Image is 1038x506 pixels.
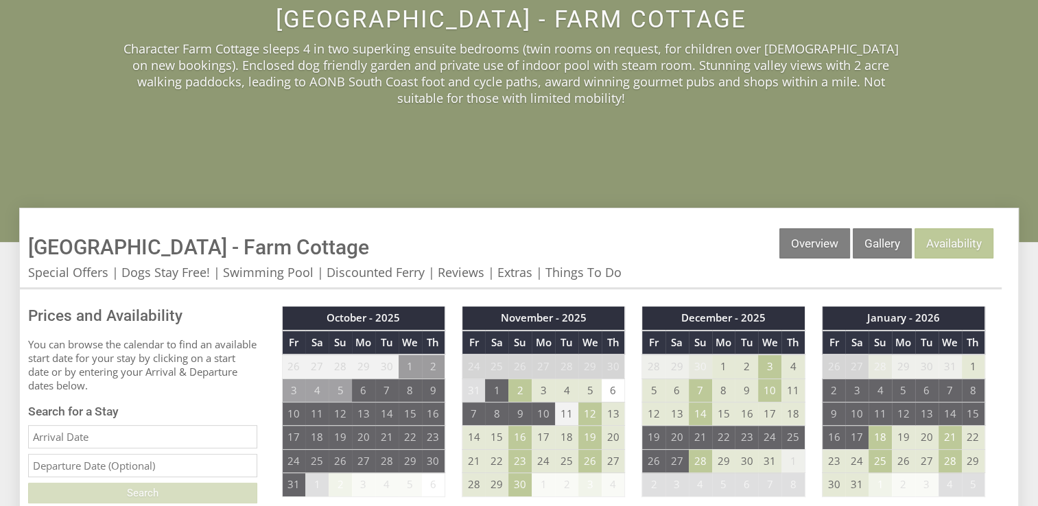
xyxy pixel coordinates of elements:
td: 25 [555,449,578,472]
td: 27 [845,354,869,378]
td: 10 [532,402,555,425]
td: 6 [422,473,445,496]
td: 18 [305,426,329,449]
td: 1 [399,354,422,378]
h3: Search for a Stay [28,405,257,418]
td: 26 [329,449,352,472]
td: 30 [602,354,625,378]
td: 5 [329,378,352,402]
td: 8 [962,378,985,402]
p: You can browse the calendar to find an available start date for your stay by clicking on a start ... [28,337,257,392]
th: Fr [282,330,305,354]
a: Overview [779,228,850,258]
td: 27 [305,354,329,378]
td: 5 [712,473,735,496]
td: 12 [892,402,915,425]
td: 5 [399,473,422,496]
td: 4 [689,473,712,496]
td: 7 [689,378,712,402]
span: [GEOGRAPHIC_DATA] - Farm Cottage [28,235,369,259]
td: 27 [602,449,625,472]
td: 7 [462,402,486,425]
td: 25 [781,426,805,449]
td: 19 [578,426,602,449]
td: 26 [282,354,305,378]
td: 2 [642,473,665,496]
td: 6 [602,378,625,402]
td: 15 [962,402,985,425]
td: 14 [462,426,486,449]
td: 23 [822,449,845,472]
td: 1 [781,449,805,472]
td: 25 [305,449,329,472]
th: Tu [555,330,578,354]
td: 31 [758,449,781,472]
a: Swimming Pool [223,264,314,280]
td: 29 [712,449,735,472]
td: 3 [532,378,555,402]
td: 24 [282,449,305,472]
th: Fr [642,330,665,354]
td: 1 [485,378,508,402]
th: October - 2025 [282,306,445,330]
td: 16 [822,426,845,449]
td: 5 [892,378,915,402]
td: 2 [508,378,532,402]
a: Discounted Ferry [327,264,425,280]
th: Mo [352,330,375,354]
th: Th [962,330,985,354]
td: 8 [399,378,422,402]
td: 29 [892,354,915,378]
td: 30 [915,354,939,378]
th: Mo [532,330,555,354]
td: 2 [422,354,445,378]
td: 1 [869,473,892,496]
th: Mo [892,330,915,354]
td: 21 [375,426,399,449]
td: 30 [735,449,758,472]
td: 19 [329,426,352,449]
td: 9 [422,378,445,402]
td: 23 [735,426,758,449]
td: 29 [352,354,375,378]
td: 23 [422,426,445,449]
td: 29 [665,354,689,378]
th: Sa [845,330,869,354]
td: 24 [845,449,869,472]
td: 29 [485,473,508,496]
td: 14 [939,402,962,425]
td: 3 [758,354,781,378]
th: Sa [665,330,689,354]
td: 28 [329,354,352,378]
td: 19 [642,426,665,449]
p: Character Farm Cottage sleeps 4 in two superking ensuite bedrooms (twin rooms on request, for chi... [117,40,904,106]
td: 2 [555,473,578,496]
td: 10 [282,402,305,425]
td: 22 [485,449,508,472]
td: 27 [915,449,939,472]
td: 20 [352,426,375,449]
td: 1 [305,473,329,496]
td: 12 [329,402,352,425]
td: 19 [892,426,915,449]
a: Availability [915,228,993,258]
td: 1 [712,354,735,378]
td: 3 [845,378,869,402]
td: 4 [555,378,578,402]
th: Th [781,330,805,354]
td: 28 [555,354,578,378]
th: Th [602,330,625,354]
th: We [939,330,962,354]
td: 16 [735,402,758,425]
td: 4 [939,473,962,496]
td: 14 [375,402,399,425]
td: 10 [845,402,869,425]
td: 18 [555,426,578,449]
td: 16 [422,402,445,425]
td: 31 [939,354,962,378]
th: Tu [735,330,758,354]
a: Dogs Stay Free! [121,264,210,280]
a: Special Offers [28,264,108,280]
td: 17 [758,402,781,425]
td: 11 [869,402,892,425]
